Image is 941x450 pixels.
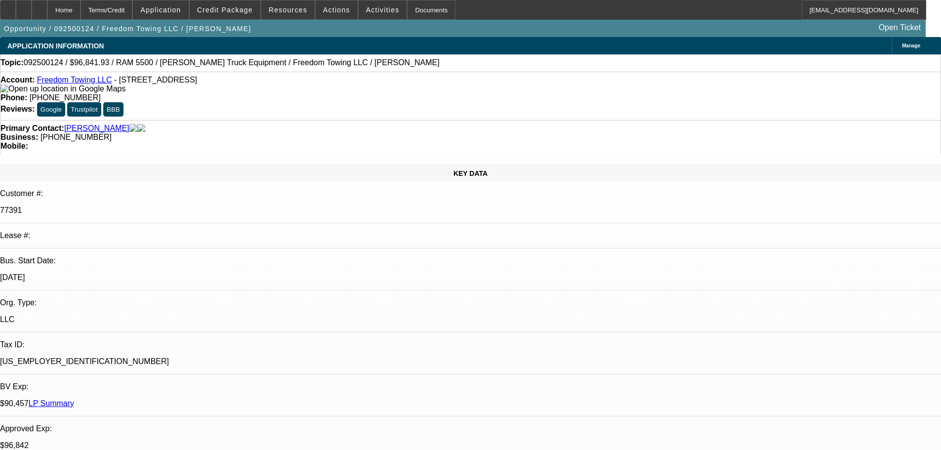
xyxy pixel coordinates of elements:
[0,105,35,113] strong: Reviews:
[190,0,260,19] button: Credit Package
[37,76,112,84] a: Freedom Towing LLC
[902,43,920,48] span: Manage
[0,76,35,84] strong: Account:
[133,0,188,19] button: Application
[316,0,358,19] button: Actions
[0,84,125,93] img: Open up location in Google Maps
[64,124,129,133] a: [PERSON_NAME]
[453,169,488,177] span: KEY DATA
[875,19,925,36] a: Open Ticket
[0,142,28,150] strong: Mobile:
[0,93,27,102] strong: Phone:
[359,0,407,19] button: Activities
[323,6,350,14] span: Actions
[30,93,101,102] span: [PHONE_NUMBER]
[261,0,315,19] button: Resources
[41,133,112,141] span: [PHONE_NUMBER]
[7,42,104,50] span: APPLICATION INFORMATION
[103,102,123,117] button: BBB
[24,58,440,67] span: 092500124 / $96,841.93 / RAM 5500 / [PERSON_NAME] Truck Equipment / Freedom Towing LLC / [PERSON_...
[0,133,38,141] strong: Business:
[67,102,101,117] button: Trustpilot
[29,399,74,408] a: LP Summary
[0,124,64,133] strong: Primary Contact:
[269,6,307,14] span: Resources
[4,25,251,33] span: Opportunity / 092500124 / Freedom Towing LLC / [PERSON_NAME]
[137,124,145,133] img: linkedin-icon.png
[197,6,253,14] span: Credit Package
[140,6,181,14] span: Application
[114,76,197,84] span: - [STREET_ADDRESS]
[0,84,125,93] a: View Google Maps
[129,124,137,133] img: facebook-icon.png
[37,102,65,117] button: Google
[366,6,400,14] span: Activities
[0,58,24,67] strong: Topic:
